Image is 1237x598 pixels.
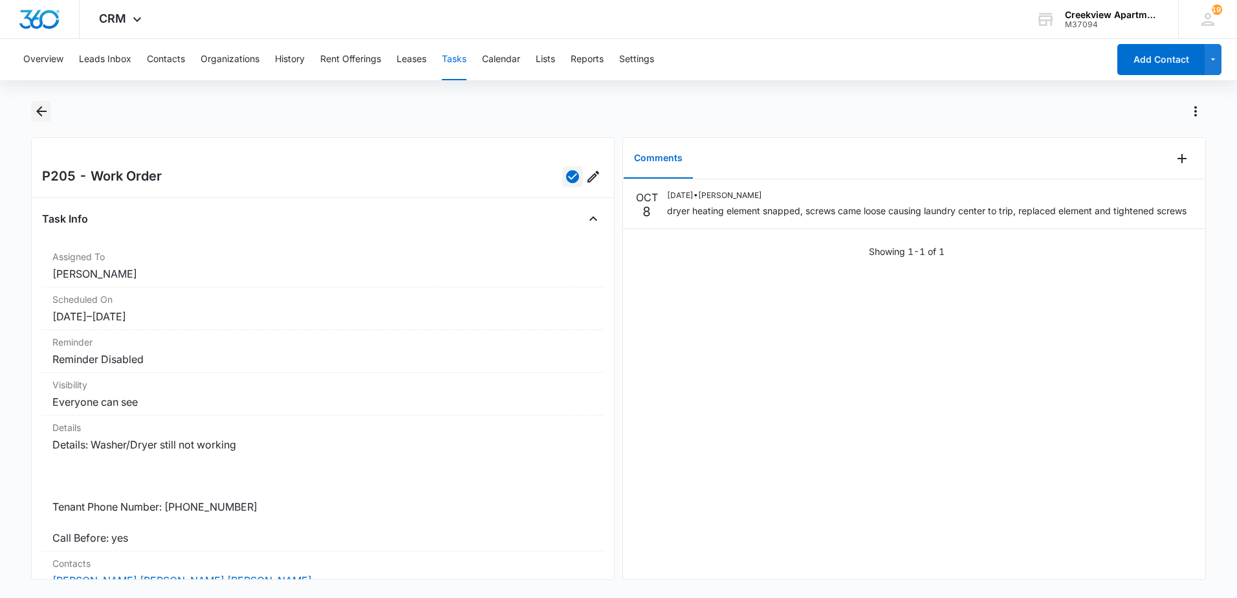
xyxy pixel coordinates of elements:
[52,378,593,392] dt: Visibility
[52,335,593,349] dt: Reminder
[52,574,312,587] a: [PERSON_NAME] [PERSON_NAME] [PERSON_NAME]
[99,12,126,25] span: CRM
[1172,148,1192,169] button: Add Comment
[275,39,305,80] button: History
[42,551,604,594] div: Contacts[PERSON_NAME] [PERSON_NAME] [PERSON_NAME]
[52,557,593,570] dt: Contacts
[42,245,604,287] div: Assigned To[PERSON_NAME]
[642,205,651,218] p: 8
[42,415,604,551] div: DetailsDetails: Washer/Dryer still not working Tenant Phone Number: [PHONE_NUMBER] Call Before: yes
[1212,5,1222,15] div: notifications count
[52,351,593,367] dd: Reminder Disabled
[42,211,88,227] h4: Task Info
[42,166,162,187] h2: P205 - Work Order
[1065,10,1159,20] div: account name
[42,287,604,330] div: Scheduled On[DATE]–[DATE]
[667,190,1187,201] p: [DATE] • [PERSON_NAME]
[619,39,654,80] button: Settings
[397,39,426,80] button: Leases
[42,373,604,415] div: VisibilityEveryone can see
[667,204,1187,217] p: dryer heating element snapped, screws came loose causing laundry center to trip, replaced element...
[52,250,593,263] dt: Assigned To
[1065,20,1159,29] div: account id
[1212,5,1222,15] span: 191
[583,166,604,187] button: Edit
[482,39,520,80] button: Calendar
[52,421,593,434] dt: Details
[52,309,593,324] dd: [DATE] – [DATE]
[571,39,604,80] button: Reports
[536,39,555,80] button: Lists
[52,293,593,306] dt: Scheduled On
[624,138,693,179] button: Comments
[1185,101,1206,122] button: Actions
[583,208,604,229] button: Close
[201,39,259,80] button: Organizations
[52,394,593,410] dd: Everyone can see
[1117,44,1205,75] button: Add Contact
[52,437,593,546] dd: Details: Washer/Dryer still not working Tenant Phone Number: [PHONE_NUMBER] Call Before: yes
[31,101,51,122] button: Back
[52,266,593,282] dd: [PERSON_NAME]
[42,330,604,373] div: ReminderReminder Disabled
[23,39,63,80] button: Overview
[869,245,945,258] p: Showing 1-1 of 1
[636,190,658,205] p: OCT
[442,39,466,80] button: Tasks
[147,39,185,80] button: Contacts
[79,39,131,80] button: Leads Inbox
[320,39,381,80] button: Rent Offerings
